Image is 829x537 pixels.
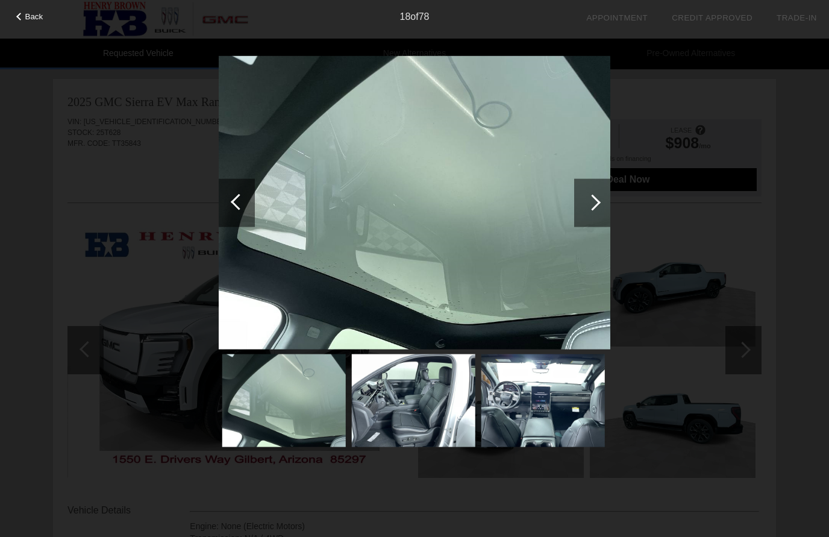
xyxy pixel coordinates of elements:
img: 19.jpg [352,354,475,447]
span: 18 [400,11,411,22]
a: Appointment [586,13,648,22]
img: 18.jpg [219,55,610,350]
span: 78 [419,11,430,22]
a: Trade-In [777,13,817,22]
a: Credit Approved [672,13,752,22]
img: 20.jpg [481,354,605,447]
span: Back [25,12,43,21]
img: 18.jpg [222,354,346,447]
